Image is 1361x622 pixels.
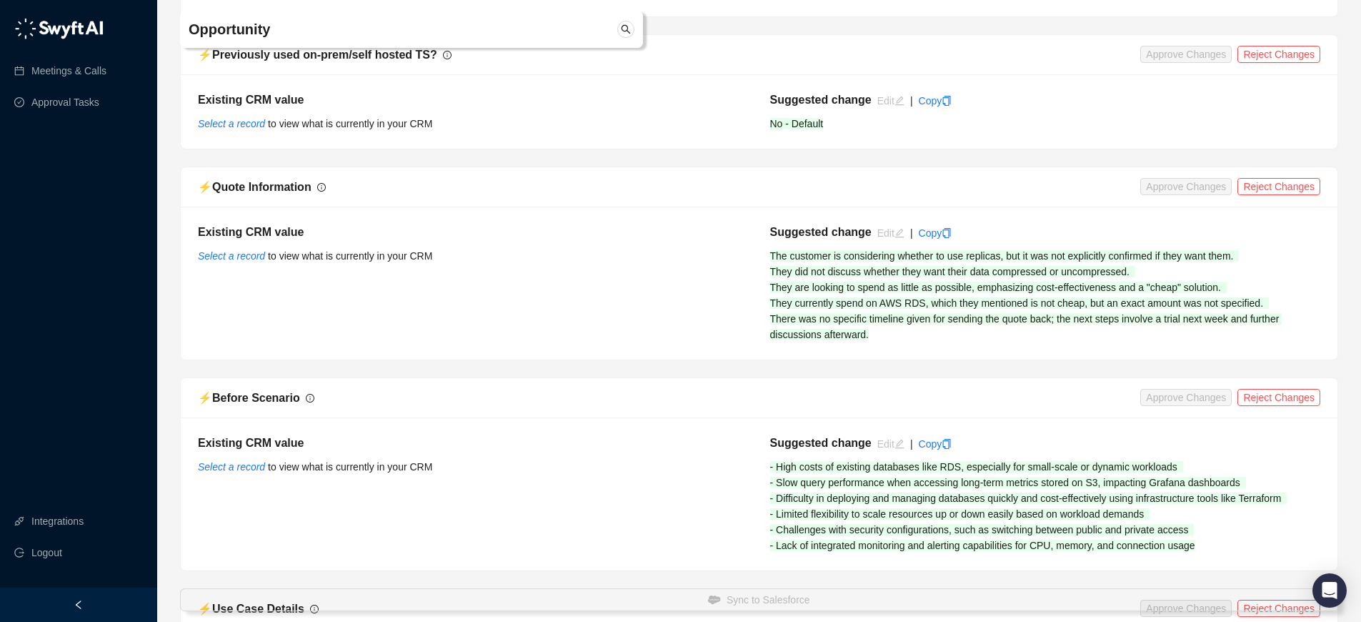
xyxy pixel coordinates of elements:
a: Copy [919,438,952,450]
button: Reject Changes [1237,46,1320,63]
button: Approve Changes [1140,389,1232,406]
h5: Suggested change [770,435,872,452]
span: ⚡️ Before Scenario [198,392,300,404]
a: Edit [877,95,904,107]
a: Approval Tasks [31,88,99,117]
button: Approve Changes [1140,178,1232,195]
i: Select a record [198,250,265,262]
span: copy [942,228,952,238]
div: Open Intercom Messenger [1312,573,1347,608]
a: Meetings & Calls [31,56,106,85]
span: logout [14,548,24,558]
span: left [74,600,84,610]
h5: Existing CRM value [198,435,749,452]
span: search [621,24,631,34]
a: Copy [919,227,952,239]
span: No - Default [770,118,824,129]
img: logo-05li4sbe.png [14,18,104,39]
span: ⚡️ Use Case Details [198,603,304,615]
div: | [910,436,913,452]
a: Integrations [31,507,84,535]
span: Logout [31,538,62,567]
button: Reject Changes [1237,389,1320,406]
span: Reject Changes [1243,46,1315,62]
span: Reject Changes [1243,179,1315,194]
i: Select a record [198,461,265,473]
span: to view what is currently in your CRM [198,118,432,129]
span: info-circle [443,51,452,59]
h4: Opportunity [189,19,444,39]
div: | [910,93,913,109]
span: The customer is considering whether to use replicas, but it was not explicitly confirmed if they ... [770,250,1282,340]
span: Reject Changes [1243,390,1315,405]
a: Edit [877,227,904,239]
h5: Suggested change [770,224,872,241]
span: edit [894,228,904,238]
span: edit [894,96,904,106]
button: Reject Changes [1237,178,1320,195]
div: | [910,225,913,241]
a: Copy [919,95,952,107]
span: info-circle [317,183,326,192]
span: ⚡️ Previously used on-prem/self hosted TS? [198,49,437,61]
button: Approve Changes [1140,46,1232,63]
h5: Suggested change [770,92,872,109]
h5: Existing CRM value [198,92,749,109]
span: copy [942,96,952,106]
span: info-circle [306,394,314,403]
span: copy [942,439,952,449]
span: to view what is currently in your CRM [198,250,432,262]
span: to view what is currently in your CRM [198,461,432,473]
a: Edit [877,438,904,450]
span: - High costs of existing databases like RDS, especially for small-scale or dynamic workloads - Sl... [770,461,1287,551]
i: Select a record [198,118,265,129]
h5: Existing CRM value [198,224,749,241]
span: edit [894,439,904,449]
button: Sync to Salesforce [180,588,1338,611]
span: ⚡️ Quote Information [198,181,311,193]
